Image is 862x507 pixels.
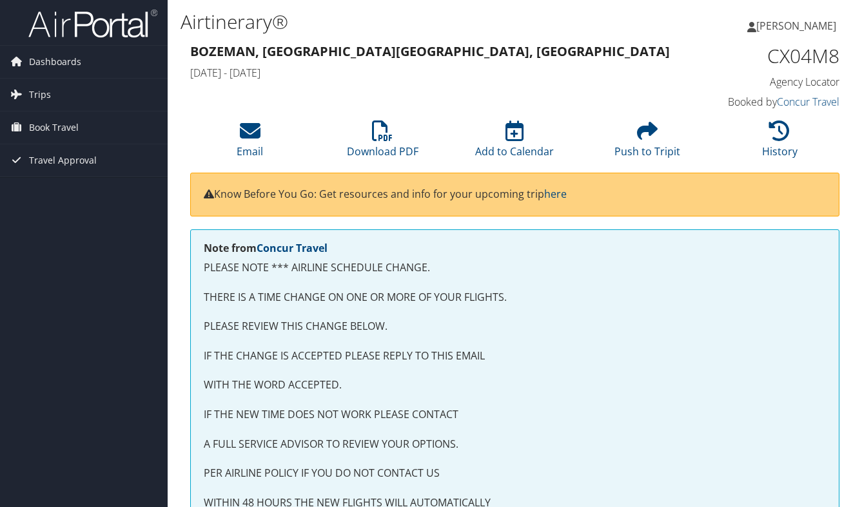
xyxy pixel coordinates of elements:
[257,241,328,255] a: Concur Travel
[692,95,839,109] h4: Booked by
[29,79,51,111] span: Trips
[204,407,826,423] p: IF THE NEW TIME DOES NOT WORK PLEASE CONTACT
[204,465,826,482] p: PER AIRLINE POLICY IF YOU DO NOT CONTACT US
[692,75,839,89] h4: Agency Locator
[756,19,836,33] span: [PERSON_NAME]
[29,46,81,78] span: Dashboards
[204,289,826,306] p: THERE IS A TIME CHANGE ON ONE OR MORE OF YOUR FLIGHTS.
[190,66,672,80] h4: [DATE] - [DATE]
[347,128,418,158] a: Download PDF
[777,95,839,109] a: Concur Travel
[762,128,798,158] a: History
[204,318,826,335] p: PLEASE REVIEW THIS CHANGE BELOW.
[29,144,97,177] span: Travel Approval
[544,187,567,201] a: here
[204,377,826,394] p: WITH THE WORD ACCEPTED.
[181,8,626,35] h1: Airtinerary®
[747,6,849,45] a: [PERSON_NAME]
[204,436,826,453] p: A FULL SERVICE ADVISOR TO REVIEW YOUR OPTIONS.
[190,43,670,60] strong: Bozeman, [GEOGRAPHIC_DATA] [GEOGRAPHIC_DATA], [GEOGRAPHIC_DATA]
[204,260,826,276] p: PLEASE NOTE *** AIRLINE SCHEDULE CHANGE.
[614,128,680,158] a: Push to Tripit
[28,8,157,39] img: airportal-logo.png
[29,111,79,144] span: Book Travel
[475,128,554,158] a: Add to Calendar
[204,186,826,203] p: Know Before You Go: Get resources and info for your upcoming trip
[204,241,328,255] strong: Note from
[204,348,826,365] p: IF THE CHANGE IS ACCEPTED PLEASE REPLY TO THIS EMAIL
[237,128,263,158] a: Email
[692,43,839,70] h1: CX04M8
